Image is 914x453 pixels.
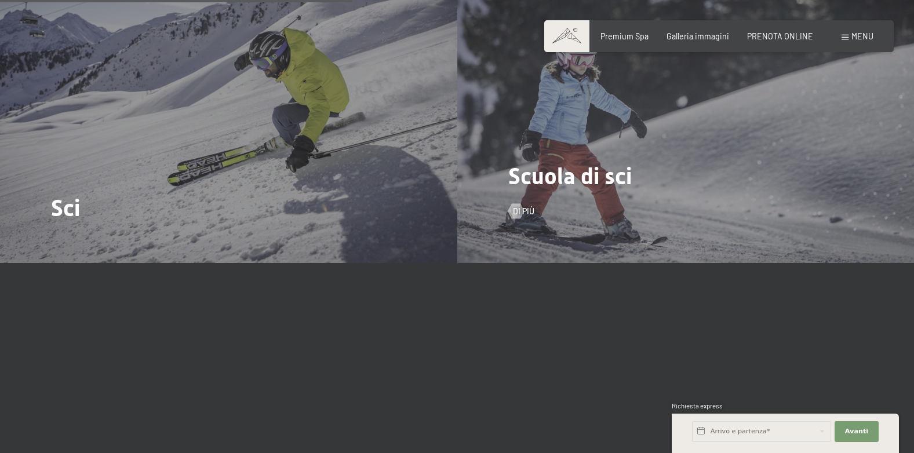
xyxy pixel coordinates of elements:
[835,421,879,442] button: Avanti
[845,427,868,436] span: Avanti
[747,31,813,41] a: PRENOTA ONLINE
[51,195,80,221] span: Sci
[851,31,873,41] span: Menu
[508,163,632,189] span: Scuola di sci
[672,402,723,410] span: Richiesta express
[600,31,649,41] a: Premium Spa
[508,206,535,217] a: Di più
[667,31,729,41] a: Galleria immagini
[513,206,534,217] span: Di più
